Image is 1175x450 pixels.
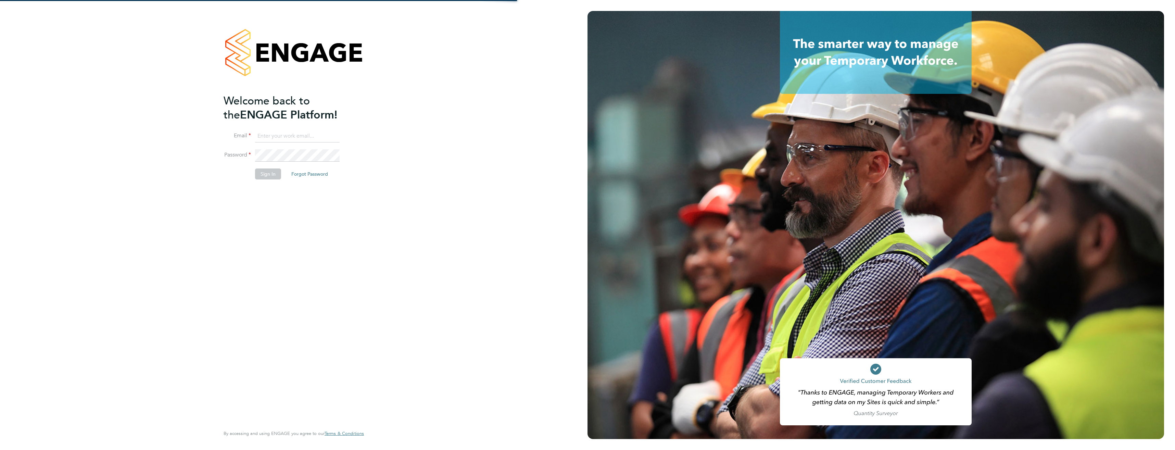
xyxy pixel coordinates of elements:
[325,431,364,436] a: Terms & Conditions
[224,430,364,436] span: By accessing and using ENGAGE you agree to our
[255,130,340,142] input: Enter your work email...
[325,430,364,436] span: Terms & Conditions
[286,168,333,179] button: Forgot Password
[224,94,357,122] h2: ENGAGE Platform!
[255,168,281,179] button: Sign In
[224,151,251,159] label: Password
[224,132,251,139] label: Email
[224,94,310,122] span: Welcome back to the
